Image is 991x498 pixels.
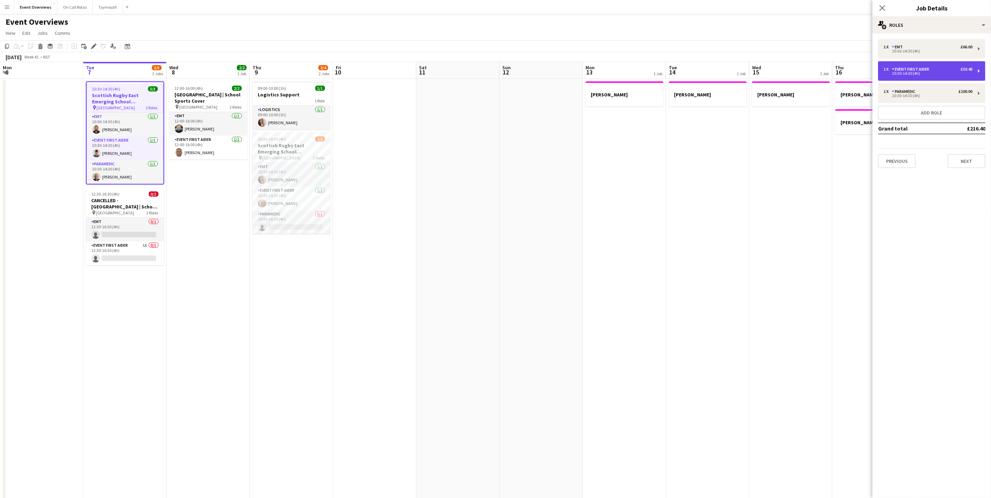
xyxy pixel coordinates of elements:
div: 09:00-10:00 (1h)1/1Logistics Support1 RoleLogistics1/109:00-10:00 (1h)[PERSON_NAME] [253,81,331,129]
div: 1 Job [737,71,746,76]
span: Thu [835,64,844,71]
div: EMT [892,45,906,49]
h1: Event Overviews [6,17,68,27]
h3: Logistics Support [253,92,331,98]
span: Comms [55,30,70,36]
span: 2/2 [232,86,242,91]
div: 2 Jobs [319,71,330,76]
div: Paramedic [892,89,918,94]
app-job-card: [PERSON_NAME] [835,109,913,134]
span: 10:30-14:30 (4h) [92,86,121,92]
h3: [PERSON_NAME] [752,92,830,98]
span: Tue [669,64,677,71]
app-card-role: EMT1/110:30-14:30 (4h)[PERSON_NAME] [253,163,331,187]
app-card-role: EMT1/110:30-14:30 (4h)[PERSON_NAME] [87,113,163,136]
td: £216.40 [944,123,985,134]
span: 10:30-14:30 (4h) [258,136,286,142]
a: Edit [20,29,33,38]
h3: CANCELLED - [GEOGRAPHIC_DATA] | School Sports Cover [86,197,164,210]
div: 2 Jobs [152,71,163,76]
span: Fri [336,64,341,71]
a: Comms [52,29,73,38]
app-card-role: Paramedic1/110:30-14:30 (4h)[PERSON_NAME] [87,160,163,184]
h3: Scottish Rugby East Emerging School Championships | [GEOGRAPHIC_DATA] [253,142,331,155]
button: Taymouth [93,0,123,14]
div: 10:30-14:30 (4h) [884,49,973,53]
span: 3/3 [148,86,158,92]
span: 8 [168,68,178,76]
span: Tue [86,64,94,71]
app-card-role: Logistics1/109:00-10:00 (1h)[PERSON_NAME] [253,106,331,129]
div: 1 Job [237,71,246,76]
app-job-card: [PERSON_NAME] [586,81,664,106]
h3: [PERSON_NAME] AL [835,92,913,98]
div: BST [43,54,50,60]
span: [GEOGRAPHIC_DATA] [97,105,135,110]
span: Sat [419,64,427,71]
app-card-role: Event First Aider1A0/112:30-16:30 (4h) [86,242,164,265]
span: 12 [501,68,511,76]
div: 10:30-14:30 (4h) [884,72,973,75]
span: 12:00-16:00 (4h) [175,86,203,91]
div: 1 x [884,45,892,49]
span: Wed [169,64,178,71]
button: Event Overviews [14,0,57,14]
div: 10:30-14:30 (4h) [884,94,973,97]
button: Previous [878,154,916,168]
span: 16 [834,68,844,76]
app-job-card: [PERSON_NAME] AL [835,81,913,106]
h3: [GEOGRAPHIC_DATA] | School Sports Cover [169,92,247,104]
app-job-card: 12:00-16:00 (4h)2/2[GEOGRAPHIC_DATA] | School Sports Cover [GEOGRAPHIC_DATA]2 RolesEMT1/112:00-16... [169,81,247,159]
span: Sun [502,64,511,71]
a: View [3,29,18,38]
app-job-card: 10:30-14:30 (4h)3/3Scottish Rugby East Emerging School Championships | Newbattle [GEOGRAPHIC_DATA... [86,81,164,184]
h3: [PERSON_NAME] [669,92,747,98]
span: 2/3 [315,136,325,142]
span: Mon [586,64,595,71]
button: Next [948,154,985,168]
app-job-card: [PERSON_NAME] [669,81,747,106]
span: 3 Roles [146,105,158,110]
div: 1 x [884,67,892,72]
app-card-role: Event First Aider1/110:30-14:30 (4h)[PERSON_NAME] [253,187,331,210]
td: Grand total [878,123,944,134]
app-job-card: 10:30-14:30 (4h)2/3Scottish Rugby East Emerging School Championships | [GEOGRAPHIC_DATA] [GEOGRAP... [253,132,331,234]
div: 1 Job [820,71,829,76]
span: Wed [752,64,761,71]
span: Edit [22,30,30,36]
span: Week 41 [23,54,40,60]
div: Roles [873,17,991,33]
span: 13 [584,68,595,76]
div: Event First Aider [892,67,932,72]
span: 2/2 [237,65,247,70]
div: £50.40 [961,67,973,72]
span: 1/1 [315,86,325,91]
span: 2 Roles [147,210,158,215]
span: 1 Role [315,98,325,103]
h3: [PERSON_NAME] [835,119,913,126]
app-card-role: Event First Aider1/112:00-16:00 (4h)[PERSON_NAME] [169,136,247,159]
span: Mon [3,64,12,71]
span: 9 [251,68,261,76]
app-job-card: 12:30-16:30 (4h)0/2CANCELLED - [GEOGRAPHIC_DATA] | School Sports Cover [GEOGRAPHIC_DATA]2 RolesEM... [86,187,164,265]
h3: Scottish Rugby East Emerging School Championships | Newbattle [87,92,163,105]
app-card-role: EMT0/112:30-16:30 (4h) [86,218,164,242]
span: [GEOGRAPHIC_DATA] [179,104,218,110]
span: 14 [668,68,677,76]
div: £100.00 [959,89,973,94]
button: On Call Rotas [57,0,93,14]
span: 7 [85,68,94,76]
span: [GEOGRAPHIC_DATA] [96,210,134,215]
span: 3 Roles [313,155,325,160]
div: 1 x [884,89,892,94]
div: [DATE] [6,54,22,61]
span: View [6,30,15,36]
span: 0/2 [149,191,158,197]
span: 3/4 [318,65,328,70]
